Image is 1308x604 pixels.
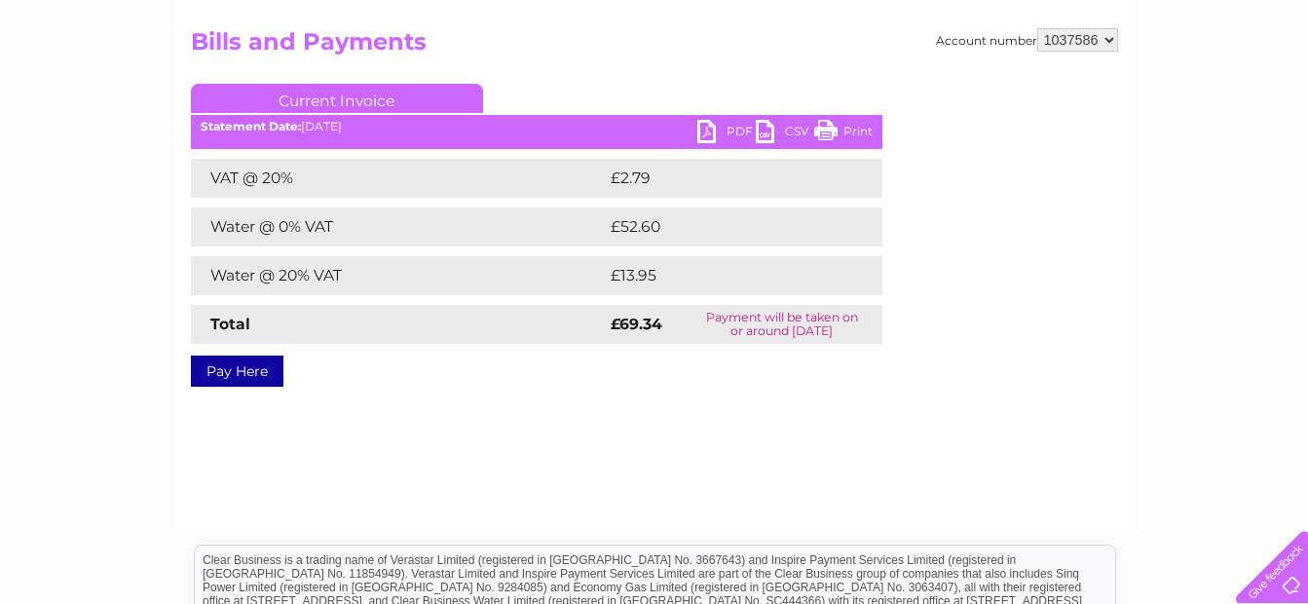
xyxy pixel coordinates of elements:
div: Account number [936,28,1118,52]
td: Water @ 20% VAT [191,256,606,295]
a: Contact [1178,83,1226,97]
td: Payment will be taken on or around [DATE] [682,305,882,344]
strong: £69.34 [611,315,662,333]
a: 0333 014 3131 [941,10,1075,34]
a: Current Invoice [191,84,483,113]
a: Water [965,83,1002,97]
a: CSV [756,120,814,148]
td: £52.60 [606,208,843,246]
td: VAT @ 20% [191,159,606,198]
a: PDF [697,120,756,148]
a: Print [814,120,873,148]
a: Energy [1014,83,1057,97]
a: Log out [1244,83,1289,97]
a: Blog [1139,83,1167,97]
h2: Bills and Payments [191,28,1118,65]
td: £13.95 [606,256,841,295]
b: Statement Date: [201,119,301,133]
a: Telecoms [1068,83,1127,97]
strong: Total [210,315,250,333]
img: logo.png [46,51,145,110]
div: [DATE] [191,120,882,133]
td: Water @ 0% VAT [191,208,606,246]
td: £2.79 [606,159,837,198]
a: Pay Here [191,356,283,387]
div: Clear Business is a trading name of Verastar Limited (registered in [GEOGRAPHIC_DATA] No. 3667643... [195,11,1115,94]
